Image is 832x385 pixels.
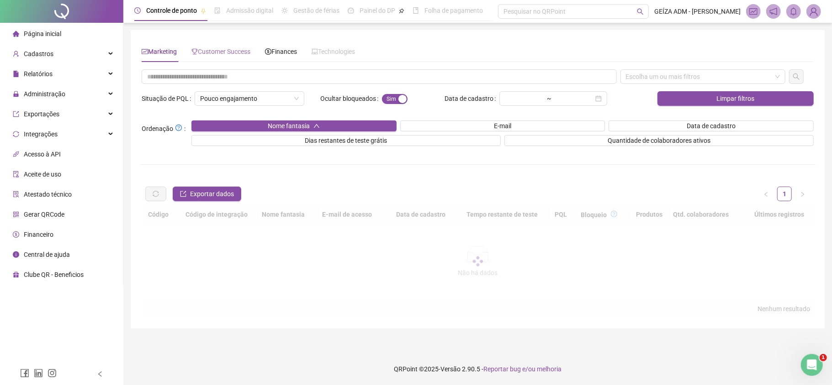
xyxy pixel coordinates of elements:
[749,7,758,16] span: fund
[175,125,182,131] span: question-circle
[142,91,195,106] label: Situação de PQL
[20,369,29,378] span: facebook
[214,7,221,14] span: file-done
[13,171,19,177] span: audit
[24,90,65,98] span: Administração
[320,91,382,106] label: Ocultar bloqueados
[608,135,710,146] span: Quantidade de colaboradores ativos
[759,187,774,201] li: Página anterior
[13,251,19,258] span: info-circle
[24,130,58,138] span: Integrações
[399,8,404,14] span: pushpin
[424,7,483,14] span: Folha de pagamento
[265,48,271,55] span: dollar
[13,91,19,97] span: lock
[268,121,310,131] span: Nome fantasia
[180,191,186,197] span: export
[24,50,53,57] span: Cadastros
[609,120,814,131] button: Data de cadastro
[483,365,562,373] span: Reportar bug e/ou melhoria
[200,92,299,105] span: Pouco engajamento
[173,122,184,133] button: Ordenação:
[820,354,827,361] span: 1
[13,211,19,218] span: qrcode
[191,120,397,131] button: Nome fantasiaup
[24,30,61,37] span: Página inicial
[360,7,395,14] span: Painel do DP
[97,371,103,377] span: left
[24,271,84,278] span: Clube QR - Beneficios
[313,123,320,129] span: up
[763,192,769,197] span: left
[24,211,64,218] span: Gerar QRCode
[654,6,741,16] span: GEÍZA ADM - [PERSON_NAME]
[201,8,206,14] span: pushpin
[13,151,19,157] span: api
[173,187,241,201] button: Exportar dados
[191,48,198,55] span: trophy
[769,7,778,16] span: notification
[400,120,605,131] button: E-mail
[24,70,53,78] span: Relatórios
[637,8,644,15] span: search
[801,354,823,376] iframe: Intercom live chat
[13,71,19,77] span: file
[790,7,798,16] span: bell
[657,91,814,106] button: Limpar filtros
[717,94,755,104] span: Limpar filtros
[142,48,148,55] span: fund
[142,48,177,55] span: Marketing
[13,111,19,117] span: export
[795,187,810,201] button: right
[24,191,72,198] span: Atestado técnico
[778,187,791,201] a: 1
[440,365,461,373] span: Versão
[24,110,59,118] span: Exportações
[293,7,339,14] span: Gestão de férias
[305,135,387,146] span: Dias restantes de teste grátis
[24,231,53,238] span: Financeiro
[265,48,297,55] span: Finances
[226,7,273,14] span: Admissão digital
[445,91,499,106] label: Data de cadastro
[24,171,61,178] span: Aceite de uso
[24,151,61,158] span: Acesso à API
[24,251,70,258] span: Central de ajuda
[494,121,511,131] span: E-mail
[191,135,501,146] button: Dias restantes de teste grátis
[142,122,185,134] span: Ordenação :
[13,31,19,37] span: home
[281,7,288,14] span: sun
[48,369,57,378] span: instagram
[13,231,19,238] span: dollar
[348,7,354,14] span: dashboard
[13,51,19,57] span: user-add
[795,187,810,201] li: Próxima página
[190,189,234,199] span: Exportar dados
[312,48,355,55] span: Technologies
[687,121,736,131] span: Data de cadastro
[759,187,774,201] button: left
[123,353,832,385] footer: QRPoint © 2025 - 2.90.5 -
[191,48,250,55] span: Customer Success
[413,7,419,14] span: book
[34,369,43,378] span: linkedin
[13,131,19,137] span: sync
[145,187,166,201] button: sync
[504,135,814,146] button: Quantidade de colaboradores ativos
[807,5,821,18] img: 29244
[800,192,806,197] span: right
[13,271,19,278] span: gift
[543,95,555,102] div: ~
[312,48,318,55] span: laptop
[13,191,19,198] span: solution
[134,7,141,14] span: clock-circle
[146,7,197,14] span: Controle de ponto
